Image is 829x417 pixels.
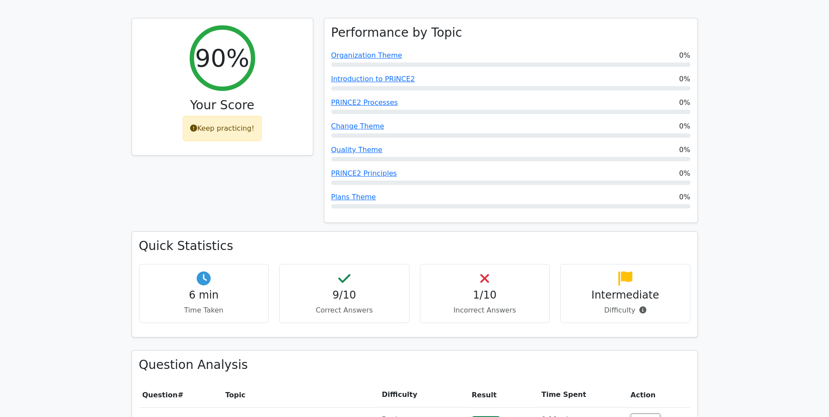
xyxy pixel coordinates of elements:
h2: 90% [195,43,249,73]
span: Question [142,391,178,399]
span: 0% [679,74,690,84]
a: PRINCE2 Principles [331,169,397,177]
div: Keep practicing! [183,116,262,141]
h3: Quick Statistics [139,239,690,254]
span: 0% [679,50,690,61]
p: Time Taken [146,305,262,316]
h4: Intermediate [568,289,683,302]
span: 0% [679,145,690,155]
h3: Performance by Topic [331,25,462,40]
p: Difficulty [568,305,683,316]
th: Time Spent [538,382,627,407]
p: Correct Answers [287,305,402,316]
h3: Question Analysis [139,358,690,372]
a: Change Theme [331,122,385,130]
a: Organization Theme [331,51,402,59]
a: PRINCE2 Processes [331,98,398,107]
h4: 6 min [146,289,262,302]
span: 0% [679,121,690,132]
th: # [139,382,222,407]
th: Action [627,382,690,407]
th: Topic [222,382,378,407]
th: Result [468,382,538,407]
p: Incorrect Answers [427,305,543,316]
h3: Your Score [139,98,306,113]
a: Quality Theme [331,146,382,154]
span: 0% [679,168,690,179]
h4: 9/10 [287,289,402,302]
span: 0% [679,97,690,108]
span: 0% [679,192,690,202]
a: Introduction to PRINCE2 [331,75,415,83]
a: Plans Theme [331,193,376,201]
h4: 1/10 [427,289,543,302]
th: Difficulty [378,382,468,407]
